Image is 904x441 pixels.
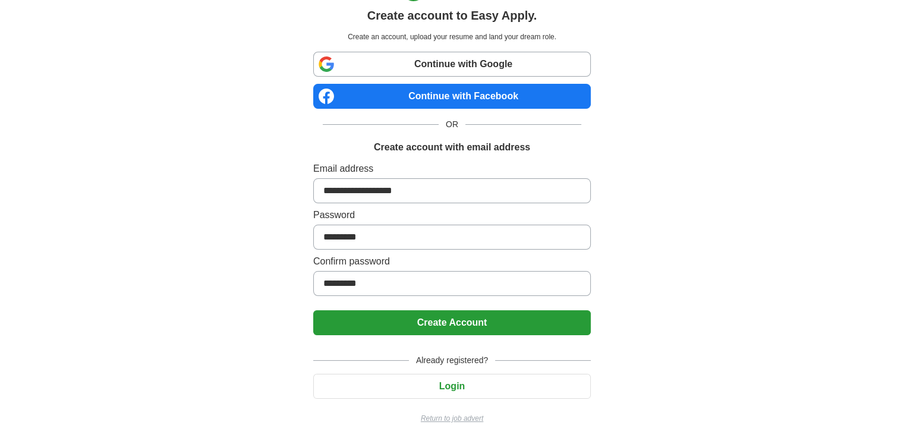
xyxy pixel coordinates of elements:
h1: Create account with email address [374,140,530,155]
label: Password [313,208,591,222]
button: Create Account [313,310,591,335]
a: Login [313,381,591,391]
label: Email address [313,162,591,176]
span: Already registered? [409,354,495,367]
button: Login [313,374,591,399]
a: Continue with Facebook [313,84,591,109]
span: OR [439,118,465,131]
a: Continue with Google [313,52,591,77]
label: Confirm password [313,254,591,269]
h1: Create account to Easy Apply. [367,7,537,24]
p: Create an account, upload your resume and land your dream role. [316,31,588,42]
a: Return to job advert [313,413,591,424]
